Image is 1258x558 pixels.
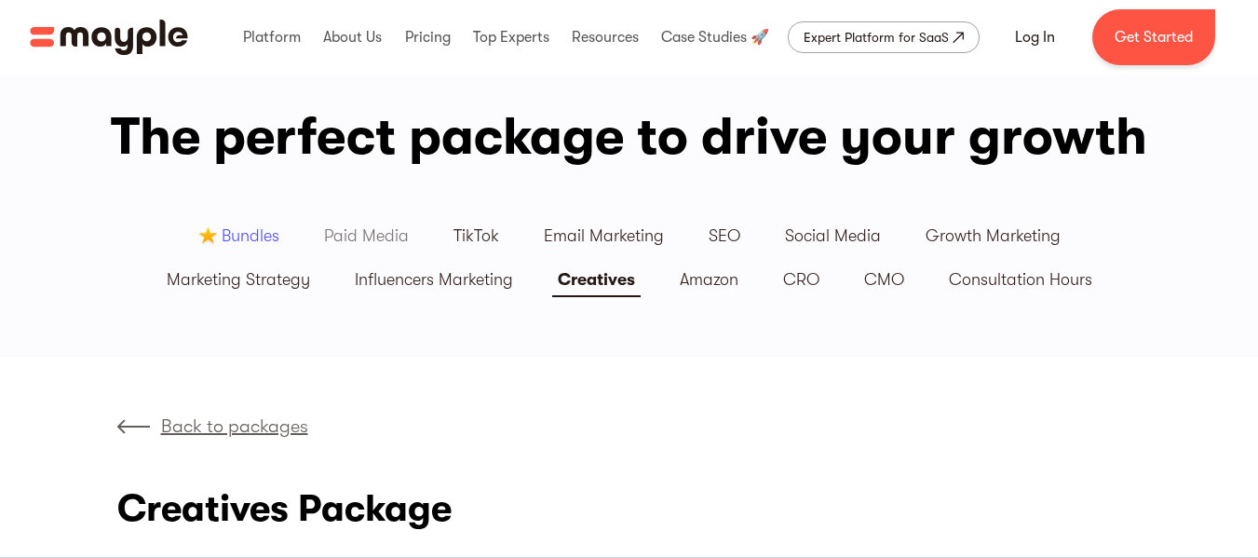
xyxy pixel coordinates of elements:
[949,269,1092,291] div: Consultation Hours
[544,225,664,247] div: Email Marketing
[468,7,554,67] div: Top Experts
[30,20,188,55] a: home
[763,214,903,258] a: Social Media
[324,225,409,247] div: Paid Media
[864,269,904,291] div: CMO
[318,7,386,67] div: About Us
[117,485,452,532] h2: Creatives Package
[302,214,431,258] a: Paid Media
[144,258,332,302] a: Marketing Strategy
[657,258,761,302] a: Amazon
[567,7,643,67] div: Resources
[400,7,455,67] div: Pricing
[686,214,763,258] a: SEO
[117,413,308,441] a: Back to packages
[332,258,535,302] a: Influencers Marketing
[842,258,927,302] a: CMO
[238,7,305,67] div: Platform
[785,225,881,247] div: Social Media
[99,104,1160,170] h1: The perfect package to drive your growth
[783,269,819,291] div: CRO
[709,225,740,247] div: SEO
[927,258,1115,302] a: Consultation Hours
[535,258,657,302] a: Creatives
[167,269,310,291] div: Marketing Strategy
[176,214,302,258] a: Bundles
[161,413,308,441] p: Back to packages
[521,214,686,258] a: Email Marketing
[30,20,188,55] img: Mayple logo
[993,15,1077,60] a: Log In
[804,26,949,48] div: Expert Platform for SaaS
[222,225,279,247] div: Bundles
[558,269,635,291] div: Creatives
[355,269,513,291] div: Influencers Marketing
[761,258,842,302] a: CRO
[923,342,1258,558] iframe: Chat Widget
[680,269,738,291] div: Amazon
[1092,9,1215,65] a: Get Started
[788,21,980,53] a: Expert Platform for SaaS
[926,225,1061,247] div: Growth Marketing
[431,214,521,258] a: TikTok
[453,225,499,247] div: TikTok
[903,214,1083,258] a: Growth Marketing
